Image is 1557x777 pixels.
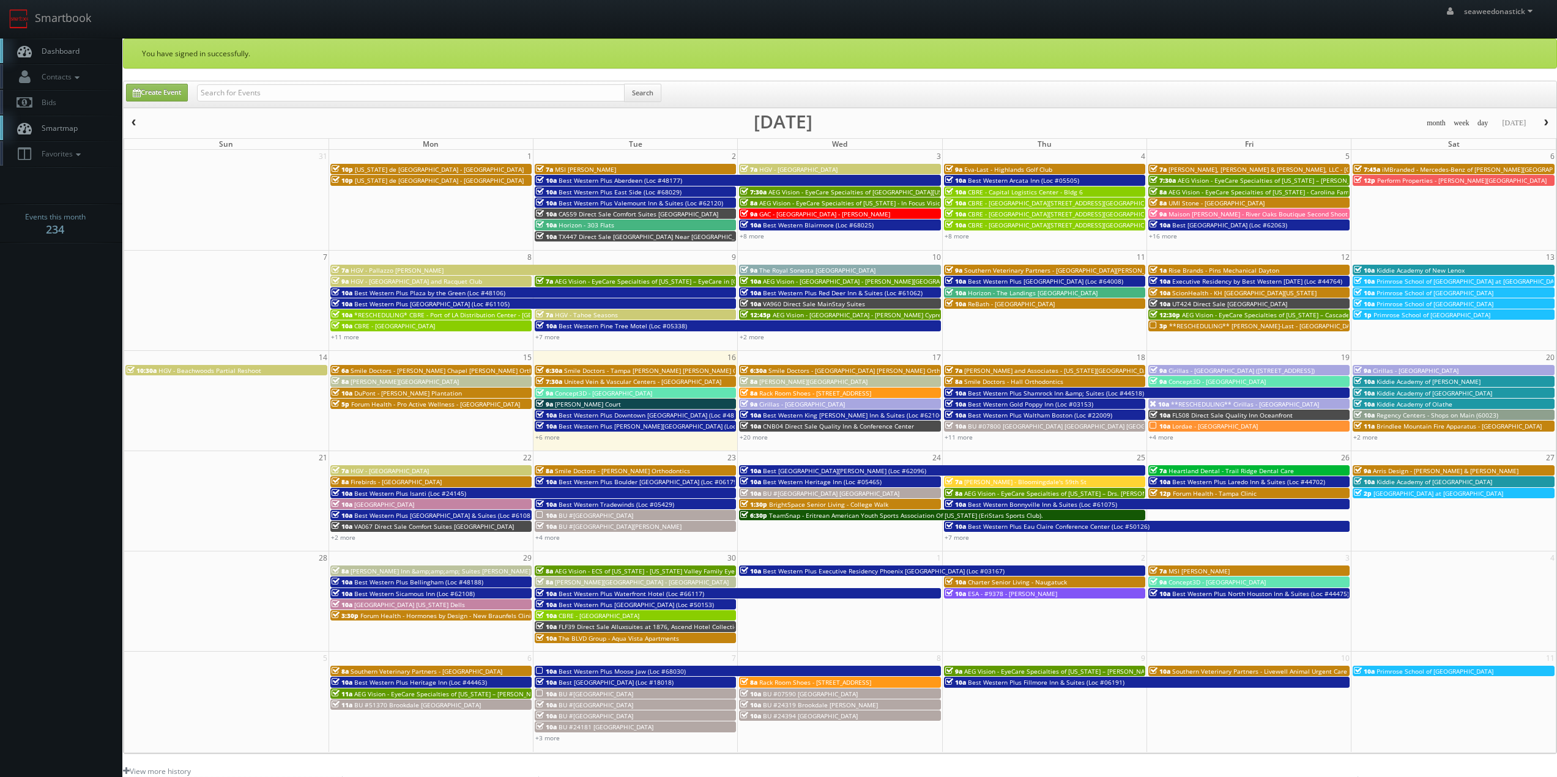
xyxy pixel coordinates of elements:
[740,377,757,386] span: 8a
[945,477,962,486] span: 7a
[1150,322,1167,330] span: 3p
[1354,400,1375,408] span: 10a
[945,289,966,297] span: 10a
[1377,176,1547,185] span: Perform Properties - [PERSON_NAME][GEOGRAPHIC_DATA]
[968,199,1164,207] span: CBRE - [GEOGRAPHIC_DATA][STREET_ADDRESS][GEOGRAPHIC_DATA]
[1150,466,1167,475] span: 7a
[354,578,483,586] span: Best Western Plus Bellingham (Loc #48188)
[1373,366,1459,375] span: Cirillas - [GEOGRAPHIC_DATA]
[332,522,352,531] span: 10a
[555,389,652,397] span: Concept3D - [GEOGRAPHIC_DATA]
[1150,589,1170,598] span: 10a
[536,500,557,509] span: 10a
[536,667,557,676] span: 10a
[535,333,560,341] a: +7 more
[559,522,682,531] span: BU #[GEOGRAPHIC_DATA][PERSON_NAME]
[1150,411,1170,419] span: 10a
[332,176,353,185] span: 10p
[536,511,557,520] span: 10a
[968,500,1117,509] span: Best Western Bonnyville Inn & Suites (Loc #61075)
[964,366,1156,375] span: [PERSON_NAME] and Associates - [US_STATE][GEOGRAPHIC_DATA]
[740,277,761,285] span: 10a
[1377,400,1452,408] span: Kiddie Academy of Olathe
[1150,221,1170,229] span: 10a
[763,221,874,229] span: Best Western Blairmore (Loc #68025)
[1354,289,1375,297] span: 10a
[536,389,553,397] span: 9a
[1354,377,1375,386] span: 10a
[535,533,560,542] a: +4 more
[740,221,761,229] span: 10a
[332,300,352,308] span: 10a
[1178,176,1389,185] span: AEG Vision - EyeCare Specialties of [US_STATE] – [PERSON_NAME] Vision
[740,477,761,486] span: 10a
[945,400,966,408] span: 10a
[559,477,739,486] span: Best Western Plus Boulder [GEOGRAPHIC_DATA] (Loc #06179)
[536,634,557,643] span: 10a
[536,232,557,241] span: 10a
[759,377,868,386] span: [PERSON_NAME][GEOGRAPHIC_DATA]
[945,199,966,207] span: 10a
[559,500,674,509] span: Best Western Tradewinds (Loc #05429)
[1150,422,1170,430] span: 10a
[332,500,352,509] span: 10a
[536,622,557,631] span: 10a
[1377,389,1492,397] span: Kiddie Academy of [GEOGRAPHIC_DATA]
[536,221,557,229] span: 10a
[763,411,945,419] span: Best Western King [PERSON_NAME] Inn & Suites (Loc #62106)
[536,567,553,575] span: 8a
[354,322,435,330] span: CBRE - [GEOGRAPHIC_DATA]
[968,400,1093,408] span: Best Western Gold Poppy Inn (Loc #03153)
[332,511,352,520] span: 10a
[1172,289,1317,297] span: ScionHealth - KH [GEOGRAPHIC_DATA][US_STATE]
[1377,477,1492,486] span: Kiddie Academy of [GEOGRAPHIC_DATA]
[968,176,1079,185] span: Best Western Arcata Inn (Loc #05505)
[1150,199,1167,207] span: 8a
[945,221,966,229] span: 10a
[1422,116,1450,131] button: month
[351,377,459,386] span: [PERSON_NAME][GEOGRAPHIC_DATA]
[1169,377,1266,386] span: Concept3D - [GEOGRAPHIC_DATA]
[1150,176,1176,185] span: 7:30a
[1377,411,1498,419] span: Regency Centers - Shops on Main (60023)
[536,477,557,486] span: 10a
[945,578,966,586] span: 10a
[559,411,747,419] span: Best Western Plus Downtown [GEOGRAPHIC_DATA] (Loc #48199)
[555,165,616,174] span: MSI [PERSON_NAME]
[763,489,899,498] span: BU #[GEOGRAPHIC_DATA] [GEOGRAPHIC_DATA]
[759,266,875,274] span: The Royal Sonesta [GEOGRAPHIC_DATA]
[1354,466,1371,475] span: 9a
[759,165,838,174] span: HGV - [GEOGRAPHIC_DATA]
[354,389,462,397] span: DuPont - [PERSON_NAME] Plantation
[351,477,442,486] span: Firebirds - [GEOGRAPHIC_DATA]
[945,277,966,285] span: 10a
[945,422,966,430] span: 10a
[332,611,359,620] span: 3:30p
[1172,411,1293,419] span: FL508 Direct Sale Quality Inn Oceanfront
[968,522,1150,531] span: Best Western Plus Eau Claire Conference Center (Loc #50126)
[1169,210,1348,218] span: Maison [PERSON_NAME] - River Oaks Boutique Second Shoot
[536,611,557,620] span: 10a
[740,289,761,297] span: 10a
[354,600,465,609] span: [GEOGRAPHIC_DATA] [US_STATE] Dells
[945,489,962,498] span: 8a
[559,199,723,207] span: Best Western Plus Valemount Inn & Suites (Loc #62120)
[763,277,973,285] span: AEG Vision - [GEOGRAPHIC_DATA] - [PERSON_NAME][GEOGRAPHIC_DATA]
[740,466,761,475] span: 10a
[1149,433,1173,441] a: +4 more
[740,188,767,196] span: 7:30a
[945,366,962,375] span: 7a
[1354,366,1371,375] span: 9a
[945,210,966,218] span: 10a
[740,422,761,430] span: 10a
[773,311,948,319] span: AEG Vision - [GEOGRAPHIC_DATA] - [PERSON_NAME] Cypress
[536,422,557,430] span: 10a
[1373,466,1518,475] span: Arris Design - [PERSON_NAME] & [PERSON_NAME]
[536,377,562,386] span: 7:30a
[1354,477,1375,486] span: 10a
[740,333,764,341] a: +2 more
[740,165,757,174] span: 7a
[332,600,352,609] span: 10a
[1354,489,1372,498] span: 2p
[968,289,1098,297] span: Horizon - The Landings [GEOGRAPHIC_DATA]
